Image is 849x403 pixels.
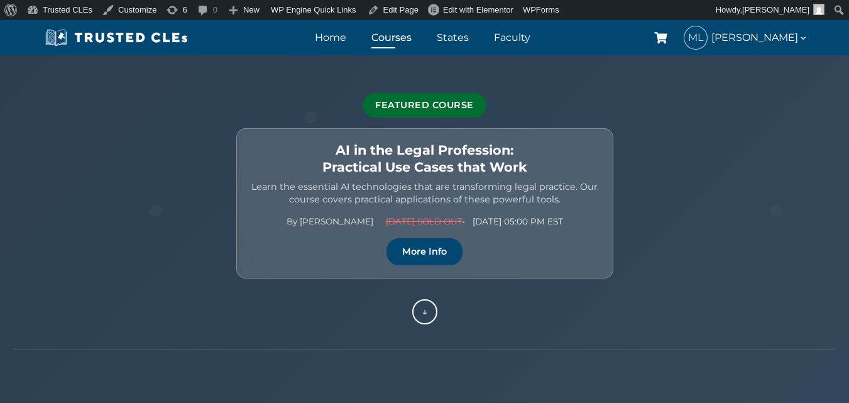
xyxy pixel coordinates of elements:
[249,141,600,175] h2: AI in the Legal Profession: Practical Use Cases that Work
[422,304,428,320] span: ↓
[312,28,349,47] a: Home
[386,215,563,229] span: • [DATE] 05:00 PM EST
[41,28,192,47] img: Trusted CLEs
[363,93,486,118] div: Featured Course
[386,216,463,226] span: [DATE] SOLD OUT
[249,180,600,206] p: Learn the essential AI technologies that are transforming legal practice. Our course covers pract...
[742,5,809,14] span: [PERSON_NAME]
[711,30,808,46] span: [PERSON_NAME]
[287,216,373,226] a: By [PERSON_NAME]
[491,28,534,47] a: Faculty
[434,28,472,47] a: States
[684,26,707,49] span: ML
[386,238,463,265] a: More Info
[443,5,513,14] span: Edit with Elementor
[368,28,415,47] a: Courses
